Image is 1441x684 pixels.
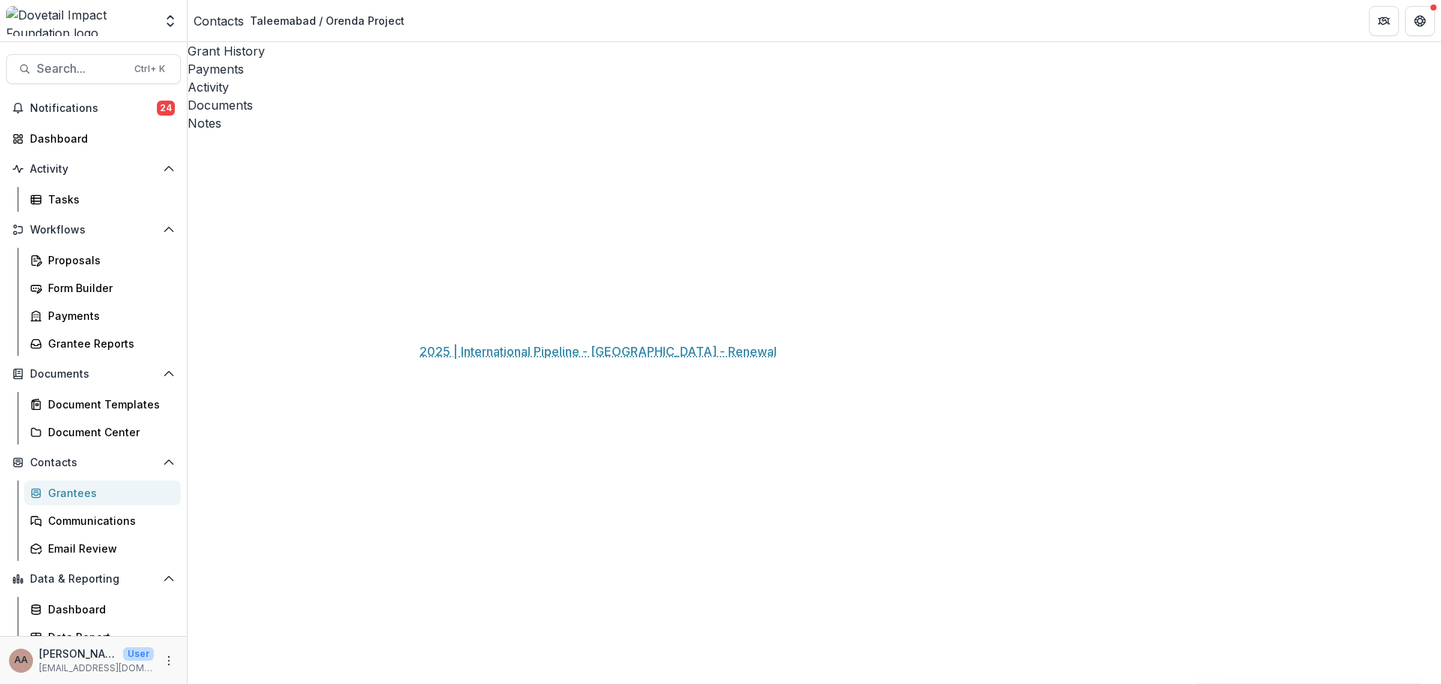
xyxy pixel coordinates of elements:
[48,191,169,207] div: Tasks
[48,252,169,268] div: Proposals
[37,62,125,76] span: Search...
[48,541,169,556] div: Email Review
[188,96,1441,114] a: Documents
[48,396,169,412] div: Document Templates
[30,224,157,237] span: Workflows
[6,450,181,475] button: Open Contacts
[24,248,181,273] a: Proposals
[24,481,181,505] a: Grantees
[6,567,181,591] button: Open Data & Reporting
[131,61,168,77] div: Ctrl + K
[157,101,175,116] span: 24
[24,597,181,622] a: Dashboard
[24,625,181,649] a: Data Report
[30,131,169,146] div: Dashboard
[24,392,181,417] a: Document Templates
[48,336,169,351] div: Grantee Reports
[188,42,1441,60] a: Grant History
[160,652,178,670] button: More
[194,10,411,32] nav: breadcrumb
[24,420,181,444] a: Document Center
[24,508,181,533] a: Communications
[24,187,181,212] a: Tasks
[24,536,181,561] a: Email Review
[6,126,181,151] a: Dashboard
[48,485,169,501] div: Grantees
[14,655,28,665] div: Amit Antony Alex
[48,601,169,617] div: Dashboard
[1369,6,1399,36] button: Partners
[48,424,169,440] div: Document Center
[30,163,157,176] span: Activity
[30,573,157,586] span: Data & Reporting
[1405,6,1435,36] button: Get Help
[194,12,244,30] a: Contacts
[48,629,169,645] div: Data Report
[30,368,157,381] span: Documents
[48,513,169,529] div: Communications
[30,102,157,115] span: Notifications
[39,646,117,661] p: [PERSON_NAME] [PERSON_NAME]
[6,54,181,84] button: Search...
[188,78,1441,96] a: Activity
[6,362,181,386] button: Open Documents
[123,647,154,661] p: User
[48,308,169,324] div: Payments
[6,6,154,36] img: Dovetail Impact Foundation logo
[24,303,181,328] a: Payments
[6,96,181,120] button: Notifications24
[6,157,181,181] button: Open Activity
[48,280,169,296] div: Form Builder
[188,114,1441,132] a: Notes
[250,13,405,29] div: Taleemabad / Orenda Project
[24,276,181,300] a: Form Builder
[160,6,181,36] button: Open entity switcher
[6,218,181,242] button: Open Workflows
[188,60,1441,78] a: Payments
[39,661,154,675] p: [EMAIL_ADDRESS][DOMAIN_NAME]
[30,457,157,469] span: Contacts
[24,331,181,356] a: Grantee Reports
